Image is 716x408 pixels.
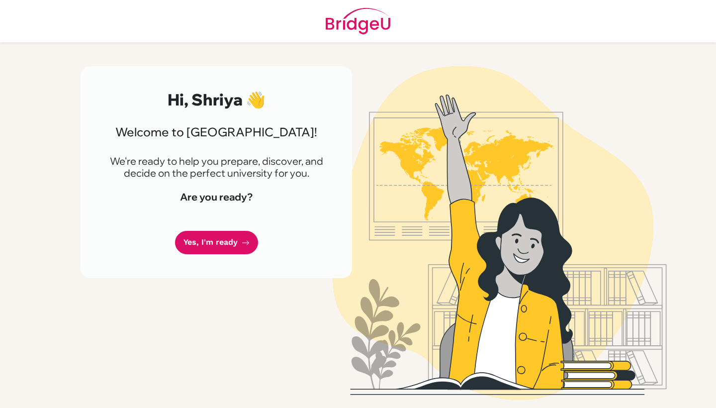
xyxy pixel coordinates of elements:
h2: Hi, Shriya 👋 [104,90,328,109]
p: We're ready to help you prepare, discover, and decide on the perfect university for you. [104,155,328,179]
h3: Welcome to [GEOGRAPHIC_DATA]! [104,125,328,139]
h4: Are you ready? [104,191,328,203]
a: Yes, I'm ready [175,231,258,254]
